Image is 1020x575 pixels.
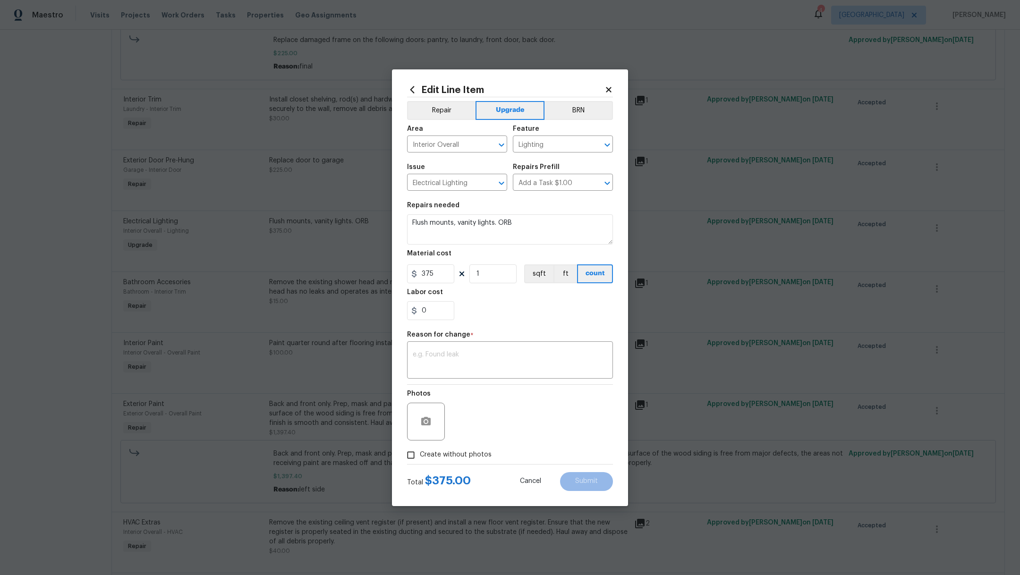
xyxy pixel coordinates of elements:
[575,478,598,485] span: Submit
[513,126,539,132] h5: Feature
[495,177,508,190] button: Open
[601,138,614,152] button: Open
[425,475,471,486] span: $ 375.00
[520,478,541,485] span: Cancel
[560,472,613,491] button: Submit
[407,126,423,132] h5: Area
[553,264,577,283] button: ft
[407,85,604,95] h2: Edit Line Item
[407,214,613,245] textarea: Flush mounts, vanity lights. ORB
[577,264,613,283] button: count
[524,264,553,283] button: sqft
[407,101,476,120] button: Repair
[495,138,508,152] button: Open
[544,101,613,120] button: BRN
[407,250,451,257] h5: Material cost
[407,164,425,170] h5: Issue
[601,177,614,190] button: Open
[420,450,492,460] span: Create without photos
[407,289,443,296] h5: Labor cost
[476,101,545,120] button: Upgrade
[407,476,471,487] div: Total
[513,164,560,170] h5: Repairs Prefill
[407,202,459,209] h5: Repairs needed
[407,390,431,397] h5: Photos
[505,472,556,491] button: Cancel
[407,331,470,338] h5: Reason for change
